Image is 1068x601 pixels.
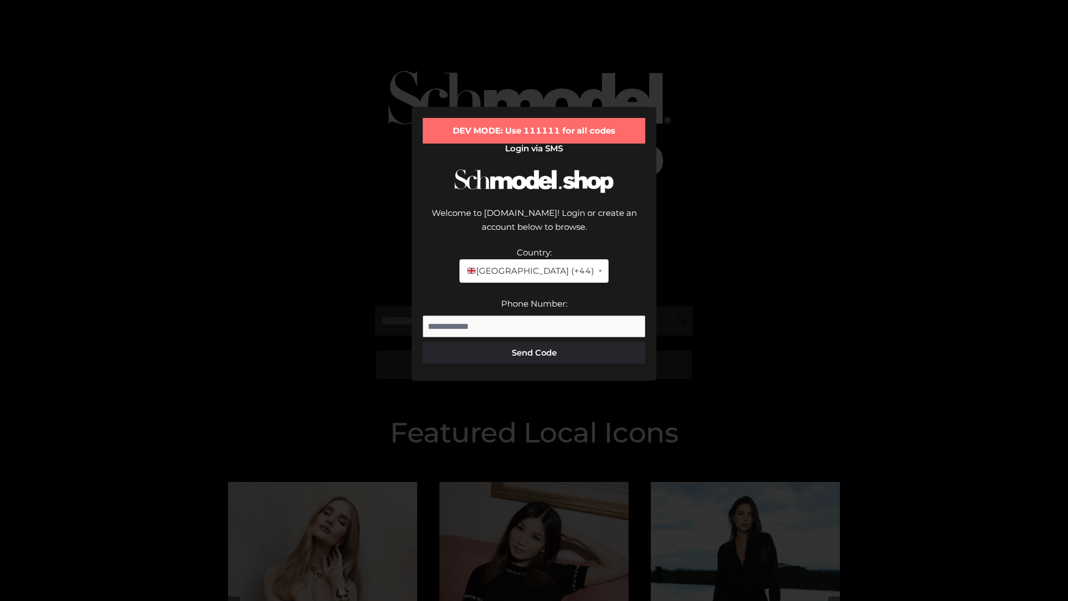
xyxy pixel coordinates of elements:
button: Send Code [423,342,645,364]
img: 🇬🇧 [467,267,476,275]
label: Phone Number: [501,298,567,309]
h2: Login via SMS [423,144,645,154]
label: Country: [517,247,552,258]
div: DEV MODE: Use 111111 for all codes [423,118,645,144]
img: Schmodel Logo [451,159,617,203]
span: [GEOGRAPHIC_DATA] (+44) [466,264,594,278]
div: Welcome to [DOMAIN_NAME]! Login or create an account below to browse. [423,206,645,245]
